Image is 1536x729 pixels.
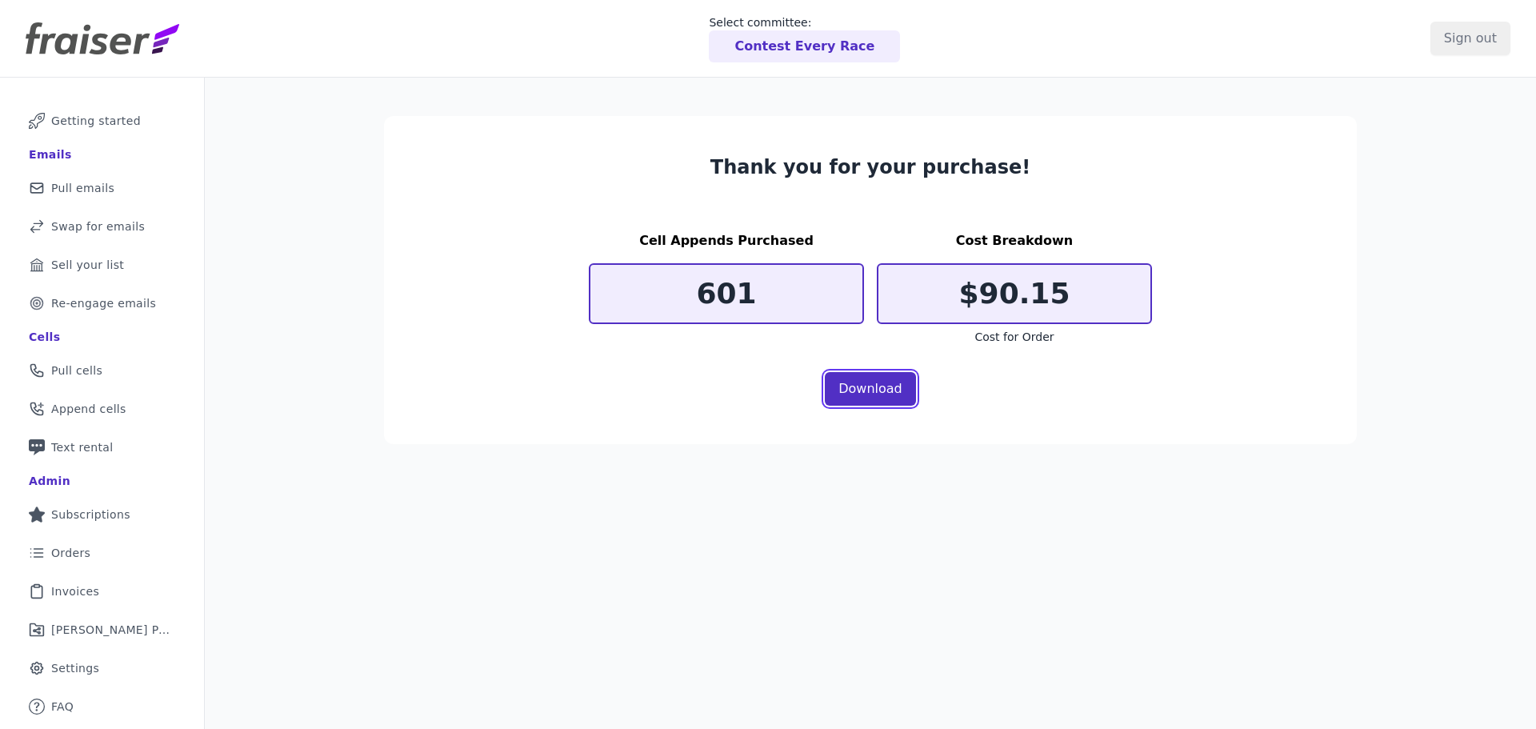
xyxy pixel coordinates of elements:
[13,247,191,282] a: Sell your list
[51,439,114,455] span: Text rental
[13,612,191,647] a: [PERSON_NAME] Performance
[13,651,191,686] a: Settings
[13,391,191,427] a: Append cells
[51,113,141,129] span: Getting started
[13,535,191,571] a: Orders
[709,14,900,30] p: Select committee:
[589,154,1152,180] h3: Thank you for your purchase!
[51,180,114,196] span: Pull emails
[51,699,74,715] span: FAQ
[13,430,191,465] a: Text rental
[26,22,179,54] img: Fraiser Logo
[878,278,1150,310] p: $90.15
[51,583,99,599] span: Invoices
[51,622,172,638] span: [PERSON_NAME] Performance
[51,362,102,379] span: Pull cells
[13,574,191,609] a: Invoices
[51,401,126,417] span: Append cells
[13,209,191,244] a: Swap for emails
[51,545,90,561] span: Orders
[13,353,191,388] a: Pull cells
[825,372,916,406] a: Download
[51,660,99,676] span: Settings
[734,37,874,56] p: Contest Every Race
[29,329,60,345] div: Cells
[51,218,145,234] span: Swap for emails
[13,170,191,206] a: Pull emails
[13,103,191,138] a: Getting started
[51,257,124,273] span: Sell your list
[974,330,1054,343] span: Cost for Order
[29,146,72,162] div: Emails
[13,689,191,724] a: FAQ
[590,278,862,310] p: 601
[13,497,191,532] a: Subscriptions
[29,473,70,489] div: Admin
[51,507,130,523] span: Subscriptions
[709,14,900,62] a: Select committee: Contest Every Race
[877,231,1152,250] h3: Cost Breakdown
[589,231,864,250] h3: Cell Appends Purchased
[1430,22,1510,55] input: Sign out
[51,295,156,311] span: Re-engage emails
[13,286,191,321] a: Re-engage emails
